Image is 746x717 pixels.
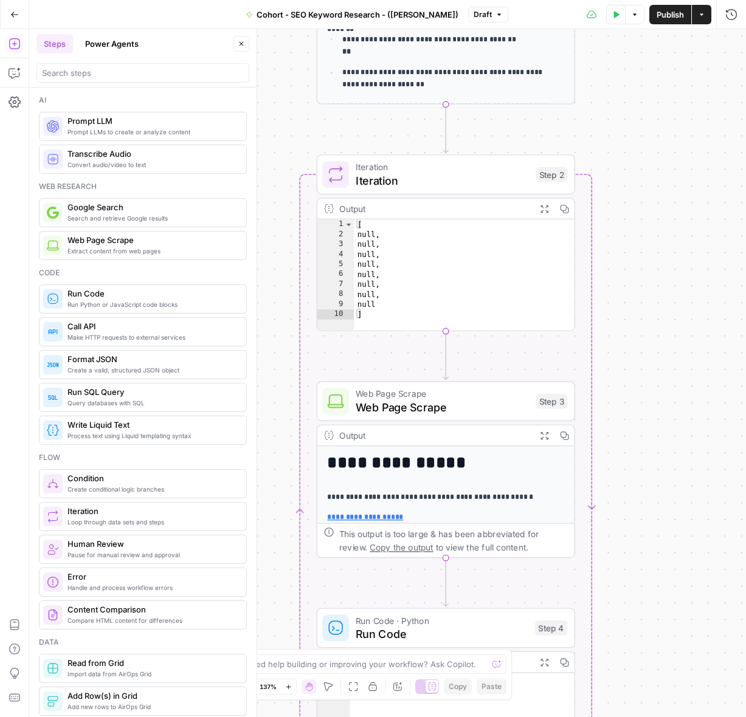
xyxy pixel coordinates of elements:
span: Prompt LLMs to create or analyze content [67,127,237,137]
span: Run Code [67,287,237,300]
div: 8 [317,289,354,299]
div: Ai [39,95,247,106]
div: Code [39,267,247,278]
span: Web Page Scrape [67,234,237,246]
g: Edge from step_3 to step_4 [443,558,448,606]
g: Edge from step_2 to step_3 [443,331,448,380]
span: Run SQL Query [67,386,237,398]
span: Create a valid, structured JSON object [67,365,237,375]
span: Error [67,571,237,583]
span: Iteration [356,160,529,174]
div: 7 [317,280,354,289]
span: Google Search [67,201,237,213]
button: Cohort - SEO Keyword Research - ([PERSON_NAME]) [238,5,466,24]
div: 3 [317,239,354,249]
div: 10 [317,309,354,319]
div: Output [339,202,530,215]
div: Web research [39,181,247,192]
span: Publish [657,9,684,21]
span: Copy [449,681,467,692]
div: Step 4 [535,620,568,636]
span: Cohort - SEO Keyword Research - ([PERSON_NAME]) [257,9,458,21]
span: Prompt LLM [67,115,237,127]
span: Iteration [356,172,529,188]
span: Compare HTML content for differences [67,616,237,625]
img: vrinnnclop0vshvmafd7ip1g7ohf [47,609,59,621]
span: Search and retrieve Google results [67,213,237,223]
div: This output is too large & has been abbreviated for review. to view the full content. [339,527,568,554]
button: Draft [468,7,508,22]
span: Toggle code folding, rows 1 through 10 [344,219,353,229]
span: Iteration [67,505,237,517]
span: Run Code [356,625,528,642]
span: Transcribe Audio [67,148,237,160]
span: Condition [67,472,237,484]
span: Call API [67,320,237,332]
button: Steps [36,34,73,53]
span: Format JSON [67,353,237,365]
div: Output [339,429,530,442]
button: Power Agents [78,34,146,53]
span: Paste [482,681,502,692]
span: Loop through data sets and steps [67,517,237,527]
span: Write Liquid Text [67,419,237,431]
div: 2 [317,230,354,239]
div: Output [339,656,530,669]
span: Draft [474,9,492,20]
div: Step 2 [536,167,567,182]
span: Import data from AirOps Grid [67,669,237,679]
button: Copy [444,679,472,695]
div: Step 3 [536,394,567,409]
span: Convert audio/video to text [67,160,237,170]
span: Content Comparison [67,603,237,616]
span: Create conditional logic branches [67,484,237,494]
span: Extract content from web pages [67,246,237,256]
div: 1 [317,219,354,229]
div: 4 [317,250,354,259]
span: Human Review [67,538,237,550]
span: Handle and process workflow errors [67,583,237,592]
input: Search steps [42,67,244,79]
div: Flow [39,452,247,463]
span: Web Page Scrape [356,387,529,400]
span: Run Code · Python [356,614,528,627]
button: Paste [477,679,506,695]
span: 137% [260,682,277,691]
div: IterationIterationStep 2Output[null,null,null,null,null,null,null,null] [317,154,575,331]
span: Web Page Scrape [356,399,529,415]
span: Pause for manual review and approval [67,550,237,560]
span: Add Row(s) in Grid [67,690,237,702]
span: Query databases with SQL [67,398,237,408]
span: Run Python or JavaScript code blocks [67,300,237,309]
div: 6 [317,269,354,279]
g: Edge from step_7 to step_2 [443,105,448,153]
span: Read from Grid [67,657,237,669]
span: Add new rows to AirOps Grid [67,702,237,712]
span: Make HTTP requests to external services [67,332,237,342]
div: Data [39,637,247,648]
span: Process text using Liquid templating syntax [67,431,237,441]
div: 9 [317,300,354,309]
span: Copy the output [370,542,433,552]
button: Publish [649,5,691,24]
div: 5 [317,259,354,269]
